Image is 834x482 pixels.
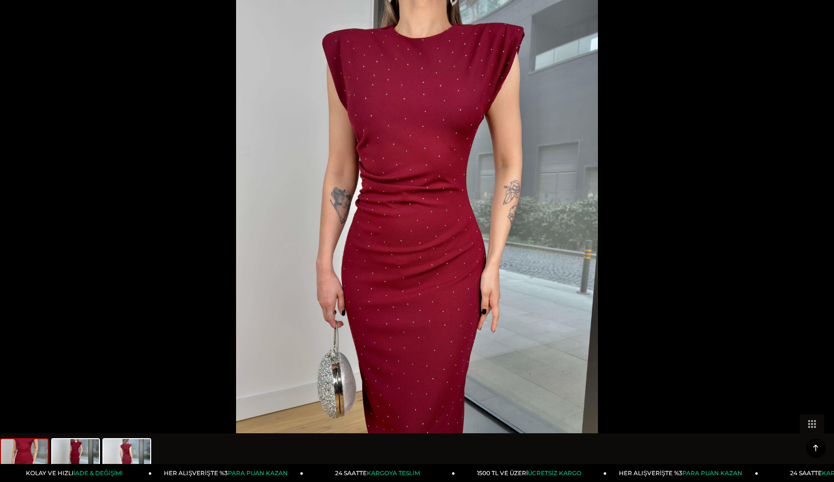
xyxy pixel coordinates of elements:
[52,439,99,476] img: jesep-elbise-25y065-0a-abf.jpg
[800,414,824,433] button: Toggle thumbnails
[152,464,303,482] a: HER ALIŞVERİŞTE %3PARA PUAN KAZAN
[455,464,607,482] a: 1500 TL VE ÜZERİÜCRETSİZ KARGO
[303,464,455,482] a: 24 SAATTEKARGOYA TESLİM
[367,469,419,477] span: KARGOYA TESLİM
[74,469,122,477] span: İADE & DEĞİŞİM!
[607,464,758,482] a: HER ALIŞVERİŞTE %3PARA PUAN KAZAN
[528,469,581,477] span: ÜCRETSİZ KARGO
[1,439,48,476] img: jesep-elbise-25y065-d5f0ca.jpg
[228,469,288,477] span: PARA PUAN KAZAN
[682,469,742,477] span: PARA PUAN KAZAN
[103,439,150,476] img: jesep-elbise-25y065-e90a5c.jpg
